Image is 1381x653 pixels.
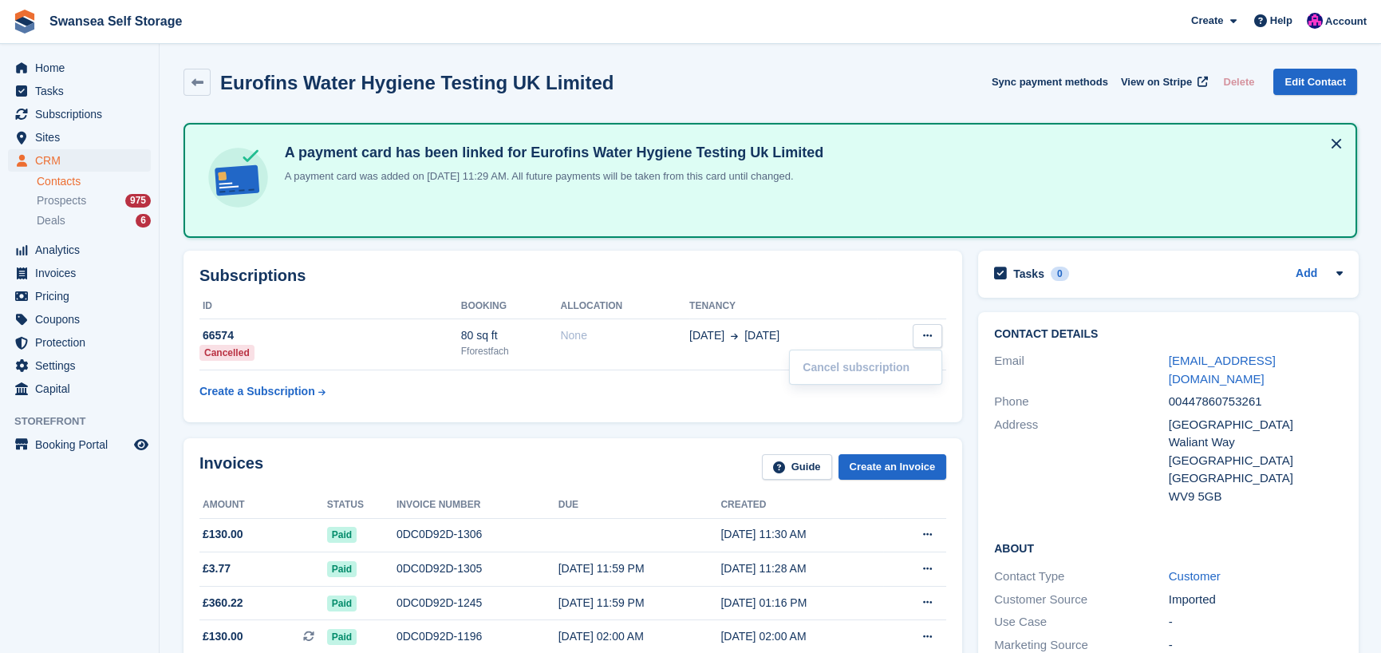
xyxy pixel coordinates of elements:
[35,103,131,125] span: Subscriptions
[1307,13,1323,29] img: Donna Davies
[720,628,883,645] div: [DATE] 02:00 AM
[327,493,397,518] th: Status
[397,628,558,645] div: 0DC0D92D-1196
[8,331,151,354] a: menu
[220,72,614,93] h2: Eurofins Water Hygiene Testing UK Limited
[1270,13,1292,29] span: Help
[994,613,1169,631] div: Use Case
[43,8,188,34] a: Swansea Self Storage
[35,149,131,172] span: CRM
[37,213,65,228] span: Deals
[327,561,357,577] span: Paid
[558,560,721,577] div: [DATE] 11:59 PM
[327,527,357,543] span: Paid
[397,493,558,518] th: Invoice number
[1169,469,1344,488] div: [GEOGRAPHIC_DATA]
[203,595,243,611] span: £360.22
[8,285,151,307] a: menu
[37,212,151,229] a: Deals 6
[8,126,151,148] a: menu
[199,493,327,518] th: Amount
[14,414,159,429] span: Storefront
[720,560,883,577] div: [DATE] 11:28 AM
[35,433,131,456] span: Booking Portal
[762,454,832,481] a: Guide
[199,267,946,285] h2: Subscriptions
[8,308,151,330] a: menu
[35,262,131,284] span: Invoices
[994,328,1343,341] h2: Contact Details
[992,69,1108,95] button: Sync payment methods
[689,327,724,344] span: [DATE]
[278,144,823,162] h4: A payment card has been linked for Eurofins Water Hygiene Testing Uk Limited
[994,540,1343,556] h2: About
[37,192,151,209] a: Prospects 975
[1273,69,1357,95] a: Edit Contact
[994,352,1169,388] div: Email
[1169,416,1344,434] div: [GEOGRAPHIC_DATA]
[35,354,131,377] span: Settings
[37,174,151,189] a: Contacts
[1191,13,1223,29] span: Create
[397,526,558,543] div: 0DC0D92D-1306
[35,285,131,307] span: Pricing
[35,331,131,354] span: Protection
[35,239,131,261] span: Analytics
[35,378,131,400] span: Capital
[203,526,243,543] span: £130.00
[461,344,561,358] div: Fforestfach
[35,57,131,79] span: Home
[1169,354,1276,386] a: [EMAIL_ADDRESS][DOMAIN_NAME]
[1296,265,1317,283] a: Add
[203,628,243,645] span: £130.00
[136,214,151,228] div: 6
[199,345,254,361] div: Cancelled
[558,493,721,518] th: Due
[994,393,1169,411] div: Phone
[1169,591,1344,609] div: Imported
[1051,267,1069,281] div: 0
[8,103,151,125] a: menu
[8,239,151,261] a: menu
[199,294,461,319] th: ID
[689,294,877,319] th: Tenancy
[125,194,151,208] div: 975
[796,357,935,378] p: Cancel subscription
[558,628,721,645] div: [DATE] 02:00 AM
[1169,569,1221,583] a: Customer
[720,493,883,518] th: Created
[8,262,151,284] a: menu
[204,144,272,212] img: card-linked-ebf98d0992dc2aeb22e95c0e3c79077019eb2392cfd83c6a337811c24bc77127.svg
[1169,393,1344,411] div: 00447860753261
[199,383,315,400] div: Create a Subscription
[1013,267,1044,281] h2: Tasks
[132,435,151,454] a: Preview store
[720,526,883,543] div: [DATE] 11:30 AM
[13,10,37,34] img: stora-icon-8386f47178a22dfd0bd8f6a31ec36ba5ce8667c1dd55bd0f319d3a0aa187defe.svg
[994,591,1169,609] div: Customer Source
[560,294,689,319] th: Allocation
[558,595,721,611] div: [DATE] 11:59 PM
[1169,613,1344,631] div: -
[744,327,779,344] span: [DATE]
[8,433,151,456] a: menu
[994,416,1169,506] div: Address
[1169,433,1344,452] div: Waliant Way
[199,454,263,481] h2: Invoices
[8,149,151,172] a: menu
[1115,69,1211,95] a: View on Stripe
[994,568,1169,586] div: Contact Type
[461,327,561,344] div: 80 sq ft
[838,454,947,481] a: Create an Invoice
[8,354,151,377] a: menu
[1325,14,1367,30] span: Account
[199,327,461,344] div: 66574
[8,378,151,400] a: menu
[560,327,689,344] div: None
[397,595,558,611] div: 0DC0D92D-1245
[8,57,151,79] a: menu
[720,595,883,611] div: [DATE] 01:16 PM
[327,629,357,645] span: Paid
[35,80,131,102] span: Tasks
[1217,69,1261,95] button: Delete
